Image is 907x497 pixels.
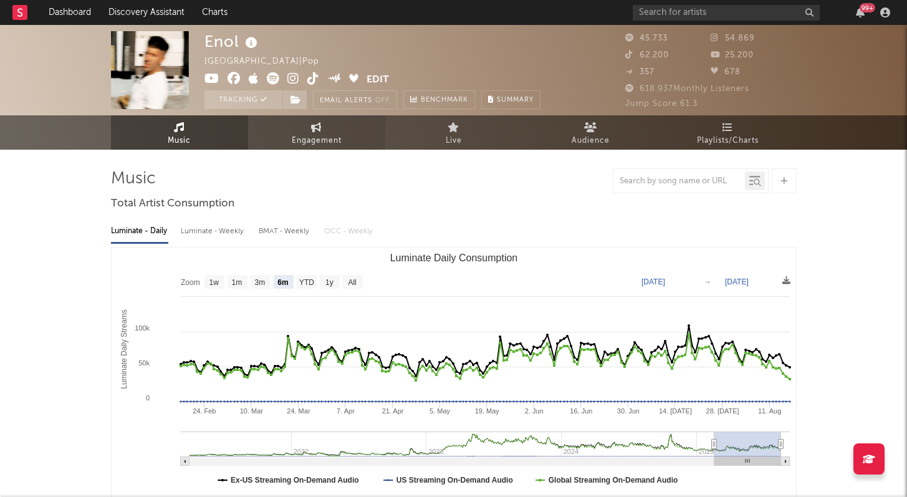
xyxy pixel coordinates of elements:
span: Live [446,133,462,148]
text: YTD [299,278,314,287]
text: [DATE] [725,277,749,286]
span: Music [168,133,191,148]
text: 10. Mar [239,407,263,415]
a: Playlists/Charts [660,115,797,150]
span: Engagement [292,133,342,148]
text: [DATE] [641,277,665,286]
text: 14. [DATE] [658,407,691,415]
em: Off [375,97,390,104]
button: Tracking [204,90,282,109]
span: Playlists/Charts [697,133,759,148]
text: 24. Mar [287,407,310,415]
a: Music [111,115,248,150]
text: 19. May [474,407,499,415]
a: Audience [522,115,660,150]
span: 45.733 [625,34,668,42]
text: → [704,277,711,286]
text: 6m [277,278,288,287]
input: Search by song name or URL [613,176,745,186]
a: Engagement [248,115,385,150]
text: Luminate Daily Consumption [390,253,517,263]
text: 1w [209,278,219,287]
text: 1m [231,278,242,287]
input: Search for artists [633,5,820,21]
span: Jump Score: 61.3 [625,100,698,108]
text: Luminate Daily Streams [119,309,128,388]
text: 30. Jun [617,407,639,415]
button: Summary [481,90,540,109]
span: 618.937 Monthly Listeners [625,85,749,93]
div: Enol [204,31,261,52]
text: 24. Feb [193,407,216,415]
text: 2. Jun [524,407,543,415]
text: All [348,278,356,287]
text: Ex-US Streaming On-Demand Audio [231,476,359,485]
span: Audience [572,133,610,148]
text: Zoom [181,278,200,287]
text: 16. Jun [570,407,592,415]
button: Edit [367,72,389,88]
text: 11. Aug [757,407,780,415]
button: 99+ [856,7,865,17]
text: 0 [145,394,149,402]
text: 50k [138,359,150,367]
div: [GEOGRAPHIC_DATA] | Pop [204,54,334,69]
text: 21. Apr [382,407,403,415]
span: 357 [625,68,655,76]
span: 25.200 [711,51,754,59]
span: Total Artist Consumption [111,196,234,211]
svg: Luminate Daily Consumption [112,248,796,497]
text: Global Streaming On-Demand Audio [548,476,678,485]
a: Benchmark [403,90,475,109]
span: 62.200 [625,51,669,59]
button: Email AlertsOff [313,90,397,109]
span: 54.869 [711,34,755,42]
text: US Streaming On-Demand Audio [396,476,512,485]
div: Luminate - Daily [111,221,168,242]
div: 99 + [860,3,875,12]
text: 100k [135,324,150,332]
a: Live [385,115,522,150]
text: 5. May [430,407,451,415]
text: 7. Apr [337,407,355,415]
span: 678 [711,68,741,76]
div: Luminate - Weekly [181,221,246,242]
div: BMAT - Weekly [259,221,312,242]
text: 3m [254,278,265,287]
text: 1y [325,278,334,287]
text: 28. [DATE] [706,407,739,415]
span: Summary [497,97,534,104]
span: Benchmark [421,93,468,108]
